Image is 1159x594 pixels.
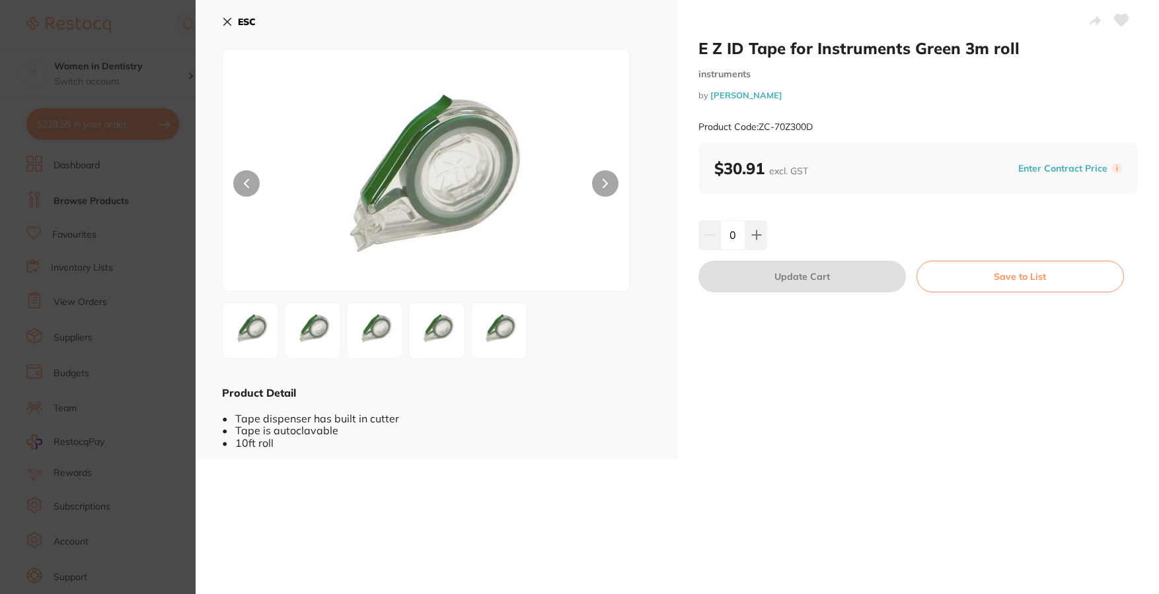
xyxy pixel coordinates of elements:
[222,386,296,399] b: Product Detail
[1111,163,1122,174] label: i
[916,261,1124,292] button: Save to List
[222,400,651,449] div: • Tape dispenser has built in cutter • Tape is autoclavable • 10ft roll
[238,16,256,28] b: ESC
[698,121,813,133] small: Product Code: ZC-70Z300D
[351,307,398,354] img: MERfMy5qcGc
[304,82,548,291] img: MEQuanBn
[710,90,782,100] a: [PERSON_NAME]
[698,261,906,292] button: Update Cart
[698,69,1138,80] small: instruments
[289,307,336,354] img: MERfMi5qcGc
[475,307,523,354] img: MERfNS5qcGc
[698,90,1138,100] small: by
[698,38,1138,58] h2: E Z ID Tape for Instruments Green 3m roll
[769,165,808,177] span: excl. GST
[222,11,256,33] button: ESC
[714,158,808,178] b: $30.91
[413,307,461,354] img: MERfNC5qcGc
[227,307,274,354] img: MEQuanBn
[1014,162,1111,175] button: Enter Contract Price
